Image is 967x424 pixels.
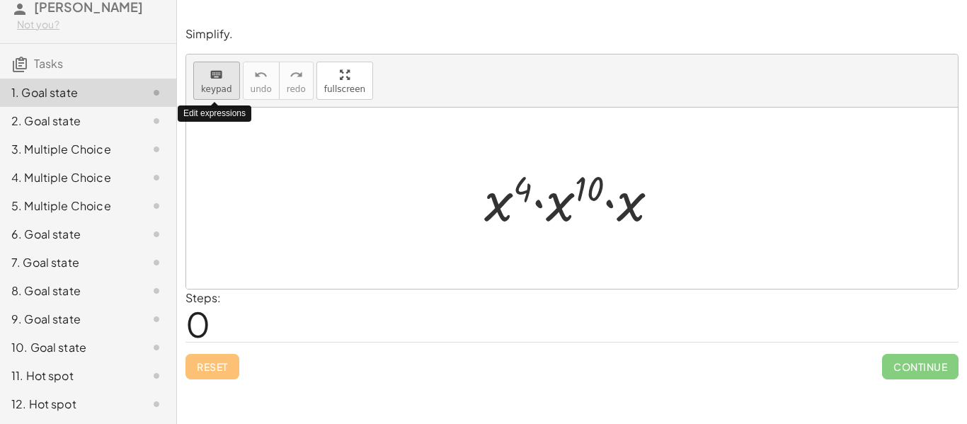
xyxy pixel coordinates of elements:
[148,254,165,271] i: Task not started.
[178,105,251,122] div: Edit expressions
[201,84,232,94] span: keypad
[148,141,165,158] i: Task not started.
[316,62,373,100] button: fullscreen
[185,302,210,345] span: 0
[185,290,221,305] label: Steps:
[11,311,125,328] div: 9. Goal state
[148,339,165,356] i: Task not started.
[254,67,268,84] i: undo
[148,311,165,328] i: Task not started.
[17,18,165,32] div: Not you?
[185,26,959,42] p: Simplify.
[34,56,63,71] span: Tasks
[11,339,125,356] div: 10. Goal state
[148,226,165,243] i: Task not started.
[193,62,240,100] button: keyboardkeypad
[11,197,125,214] div: 5. Multiple Choice
[11,113,125,130] div: 2. Goal state
[148,367,165,384] i: Task not started.
[148,169,165,186] i: Task not started.
[11,169,125,186] div: 4. Multiple Choice
[148,197,165,214] i: Task not started.
[148,282,165,299] i: Task not started.
[11,367,125,384] div: 11. Hot spot
[251,84,272,94] span: undo
[11,84,125,101] div: 1. Goal state
[148,113,165,130] i: Task not started.
[11,226,125,243] div: 6. Goal state
[11,396,125,413] div: 12. Hot spot
[324,84,365,94] span: fullscreen
[11,141,125,158] div: 3. Multiple Choice
[287,84,306,94] span: redo
[11,254,125,271] div: 7. Goal state
[148,396,165,413] i: Task not started.
[148,84,165,101] i: Task not started.
[11,282,125,299] div: 8. Goal state
[279,62,314,100] button: redoredo
[290,67,303,84] i: redo
[210,67,223,84] i: keyboard
[243,62,280,100] button: undoundo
